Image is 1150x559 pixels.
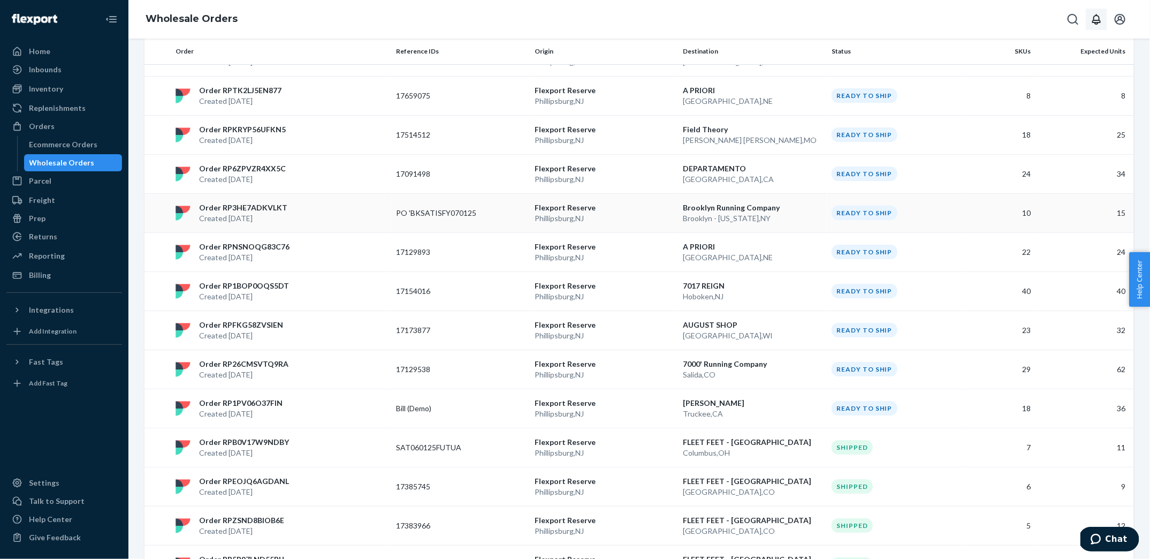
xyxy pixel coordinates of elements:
td: 11 [1035,428,1134,467]
a: Help Center [6,511,122,528]
div: Ready to ship [832,401,897,416]
td: 25 [1035,115,1134,154]
th: Expected Units [1035,39,1134,64]
p: 17514512 [396,130,482,140]
p: Phillipsburg , NJ [535,526,674,537]
p: 17129893 [396,247,482,258]
p: PO 'BKSATISFY070125 [396,208,482,218]
td: 12 [1035,506,1134,545]
img: flexport logo [176,362,191,377]
a: Orders [6,118,122,135]
a: Wholesale Orders [24,154,123,171]
p: Created [DATE] [199,526,284,537]
p: Flexport Reserve [535,85,674,96]
p: 17091498 [396,169,482,179]
div: Ecommerce Orders [29,139,98,150]
th: SKUs [966,39,1035,64]
p: Created [DATE] [199,369,288,380]
p: [PERSON_NAME] [683,398,822,409]
ol: breadcrumbs [137,4,246,35]
p: Flexport Reserve [535,359,674,369]
p: Flexport Reserve [535,281,674,291]
a: Reporting [6,247,122,265]
p: Created [DATE] [199,96,281,107]
p: Flexport Reserve [535,437,674,448]
div: Ready to ship [832,88,897,103]
th: Origin [530,39,679,64]
div: Shipped [832,479,873,494]
img: Flexport logo [12,14,57,25]
div: Integrations [29,305,74,315]
div: Ready to ship [832,284,897,298]
p: Phillipsburg , NJ [535,291,674,302]
div: Ready to ship [832,245,897,259]
p: [GEOGRAPHIC_DATA] , NE [683,252,822,263]
td: 8 [966,76,1035,115]
a: Billing [6,267,122,284]
td: 9 [1035,467,1134,506]
p: Salida , CO [683,369,822,380]
p: Phillipsburg , NJ [535,96,674,107]
a: Home [6,43,122,60]
a: Wholesale Orders [146,13,238,25]
p: Flexport Reserve [535,202,674,213]
div: Returns [29,231,57,242]
p: [GEOGRAPHIC_DATA] , CA [683,174,822,185]
p: [GEOGRAPHIC_DATA] , CO [683,487,822,497]
p: Flexport Reserve [535,398,674,409]
p: Flexport Reserve [535,476,674,487]
p: Phillipsburg , NJ [535,487,674,497]
div: Add Fast Tag [29,379,67,388]
a: Add Integration [6,323,122,340]
p: Order RPNSNOQG83C76 [199,241,290,252]
p: Brooklyn Running Company [683,202,822,213]
div: Talk to Support [29,496,85,507]
p: Order RP6ZPVZR4XX5C [199,163,286,174]
button: Open account menu [1109,9,1131,30]
button: Help Center [1129,252,1150,307]
td: 34 [1035,154,1134,193]
p: 17129538 [396,364,482,375]
td: 23 [966,311,1035,350]
button: Close Navigation [101,9,122,30]
p: 17154016 [396,286,482,297]
div: Billing [29,270,51,281]
img: flexport logo [176,284,191,299]
p: FLEET FEET - [GEOGRAPHIC_DATA] [683,476,822,487]
p: Flexport Reserve [535,241,674,252]
p: Order RP3HE7ADKVLKT [199,202,287,213]
p: Phillipsburg , NJ [535,213,674,224]
td: 18 [966,389,1035,428]
button: Integrations [6,301,122,319]
td: 32 [1035,311,1134,350]
p: Order RPKRYP56UFKN5 [199,124,286,135]
p: 17659075 [396,90,482,101]
p: Order RP1BOP0OQS5DT [199,281,289,291]
div: Replenishments [29,103,86,114]
td: 40 [1035,271,1134,311]
th: Status [827,39,966,64]
iframe: Opens a widget where you can chat to one of our agents [1080,527,1139,554]
p: SAT060125FUTUA [396,442,482,453]
div: Parcel [29,176,51,186]
p: [GEOGRAPHIC_DATA] , NE [683,96,822,107]
div: Ready to ship [832,127,897,142]
img: flexport logo [176,401,191,416]
p: Created [DATE] [199,213,287,224]
p: 7017 REIGN [683,281,822,291]
p: FLEET FEET - [GEOGRAPHIC_DATA] [683,515,822,526]
p: Order RPEOJQ6AGDANL [199,476,289,487]
div: Fast Tags [29,357,63,367]
p: [PERSON_NAME] [PERSON_NAME] , MO [683,135,822,146]
p: Created [DATE] [199,448,289,458]
div: Reporting [29,251,65,261]
p: Order RPTK2LJ5EN877 [199,85,281,96]
div: Ready to ship [832,362,897,376]
p: [GEOGRAPHIC_DATA] , CO [683,526,822,537]
div: Home [29,46,50,57]
p: Field Theory [683,124,822,135]
p: A PRIORI [683,241,822,252]
div: Give Feedback [29,532,81,543]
